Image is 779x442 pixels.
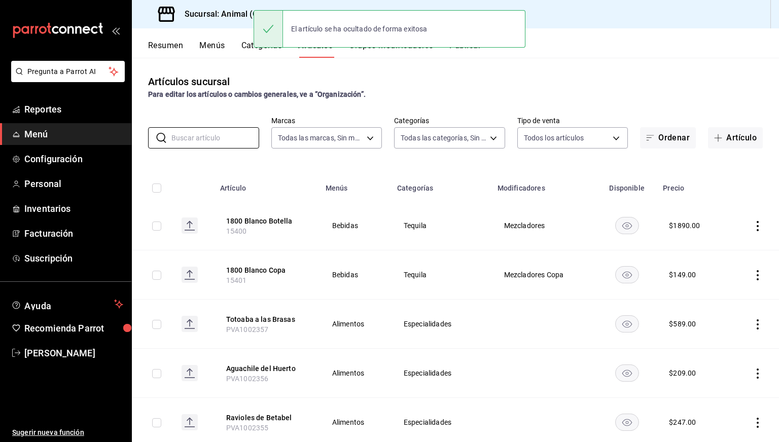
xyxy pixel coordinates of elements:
button: availability-product [615,364,639,382]
div: $ 209.00 [669,368,696,378]
strong: Para editar los artículos o cambios generales, ve a “Organización”. [148,90,366,98]
span: Menú [24,127,123,141]
th: Categorías [391,169,491,201]
span: Todos los artículos [524,133,584,143]
button: actions [753,369,763,379]
button: Ordenar [640,127,696,149]
div: El artículo se ha ocultado de forma exitosa [283,18,435,40]
span: Alimentos [332,419,378,426]
button: actions [753,221,763,231]
th: Disponible [597,169,657,201]
span: Especialidades [404,370,479,377]
span: Especialidades [404,320,479,327]
button: edit-product-location [226,216,307,226]
label: Categorías [394,117,505,124]
div: $ 1890.00 [669,220,700,231]
button: Resumen [148,41,183,58]
span: Inventarios [24,202,123,215]
span: Configuración [24,152,123,166]
div: Artículos sucursal [148,74,230,89]
span: Todas las categorías, Sin categoría [401,133,486,143]
th: Menús [320,169,391,201]
button: actions [753,319,763,329]
th: Precio [657,169,731,201]
button: edit-product-location [226,363,307,374]
div: $ 589.00 [669,319,696,329]
span: PVA1002356 [226,375,269,383]
a: Pregunta a Parrot AI [7,73,125,84]
span: Suscripción [24,251,123,265]
span: Bebidas [332,271,378,278]
button: actions [753,270,763,280]
span: Reportes [24,102,123,116]
span: Recomienda Parrot [24,321,123,335]
button: actions [753,418,763,428]
span: Personal [24,177,123,191]
span: Pregunta a Parrot AI [27,66,109,77]
div: $ 247.00 [669,417,696,427]
button: availability-product [615,217,639,234]
span: Todas las marcas, Sin marca [278,133,364,143]
button: Pregunta a Parrot AI [11,61,125,82]
span: Ayuda [24,298,110,310]
button: Artículo [708,127,763,149]
div: $ 149.00 [669,270,696,280]
span: Bebidas [332,222,378,229]
button: availability-product [615,315,639,333]
input: Buscar artículo [171,128,259,148]
span: 15400 [226,227,247,235]
th: Artículo [214,169,320,201]
span: Alimentos [332,320,378,327]
label: Tipo de venta [517,117,628,124]
button: availability-product [615,266,639,283]
span: Alimentos [332,370,378,377]
button: edit-product-location [226,314,307,324]
span: 15401 [226,276,247,284]
span: Tequila [404,271,479,278]
span: Sugerir nueva función [12,427,123,438]
span: Mezcladores Copa [504,271,584,278]
div: navigation tabs [148,41,779,58]
span: Especialidades [404,419,479,426]
button: open_drawer_menu [112,26,120,34]
h3: Sucursal: Animal (Calzada) [176,8,286,20]
button: Menús [199,41,225,58]
span: PVA1002357 [226,325,269,334]
button: edit-product-location [226,265,307,275]
span: Mezcladores [504,222,584,229]
span: Facturación [24,227,123,240]
th: Modificadores [491,169,597,201]
button: edit-product-location [226,413,307,423]
label: Marcas [271,117,382,124]
button: Categorías [241,41,282,58]
button: availability-product [615,414,639,431]
span: [PERSON_NAME] [24,346,123,360]
span: Tequila [404,222,479,229]
span: PVA1002355 [226,424,269,432]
